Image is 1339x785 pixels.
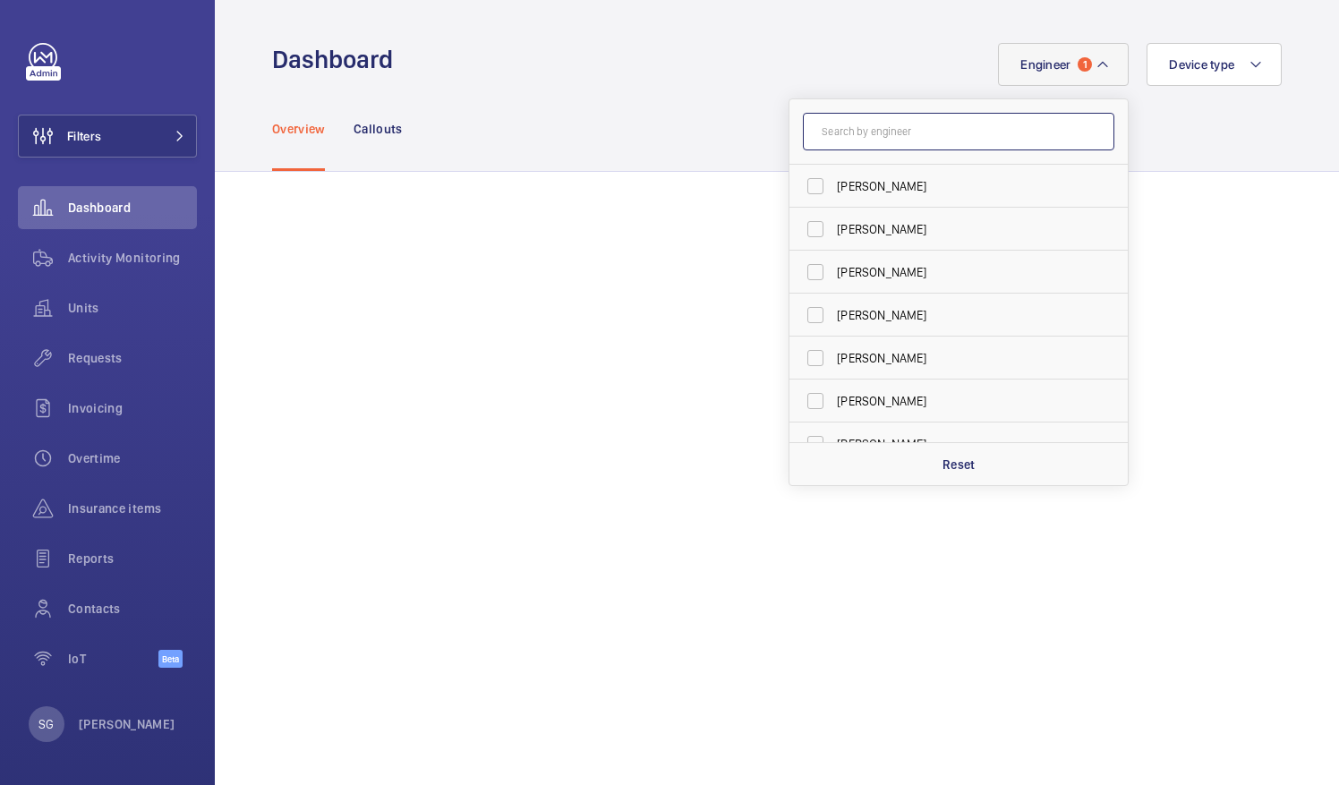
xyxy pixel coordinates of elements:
span: Dashboard [68,199,197,217]
span: [PERSON_NAME] [837,220,1083,238]
span: Reports [68,550,197,567]
span: IoT [68,650,158,668]
span: Invoicing [68,399,197,417]
span: 1 [1078,57,1092,72]
span: Insurance items [68,499,197,517]
p: [PERSON_NAME] [79,715,175,733]
p: Reset [942,456,976,474]
button: Device type [1147,43,1282,86]
span: Device type [1169,57,1234,72]
p: Callouts [354,120,403,138]
span: [PERSON_NAME] [837,263,1083,281]
button: Filters [18,115,197,158]
span: Units [68,299,197,317]
span: Activity Monitoring [68,249,197,267]
span: Requests [68,349,197,367]
span: Contacts [68,600,197,618]
span: Beta [158,650,183,668]
button: Engineer1 [998,43,1129,86]
input: Search by engineer [803,113,1114,150]
span: Engineer [1020,57,1070,72]
h1: Dashboard [272,43,404,76]
p: SG [38,715,54,733]
span: [PERSON_NAME] [837,349,1083,367]
span: [PERSON_NAME] [837,392,1083,410]
span: [PERSON_NAME] [837,306,1083,324]
span: Overtime [68,449,197,467]
span: Filters [67,127,101,145]
span: [PERSON_NAME] [837,435,1083,453]
p: Overview [272,120,325,138]
span: [PERSON_NAME] [837,177,1083,195]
